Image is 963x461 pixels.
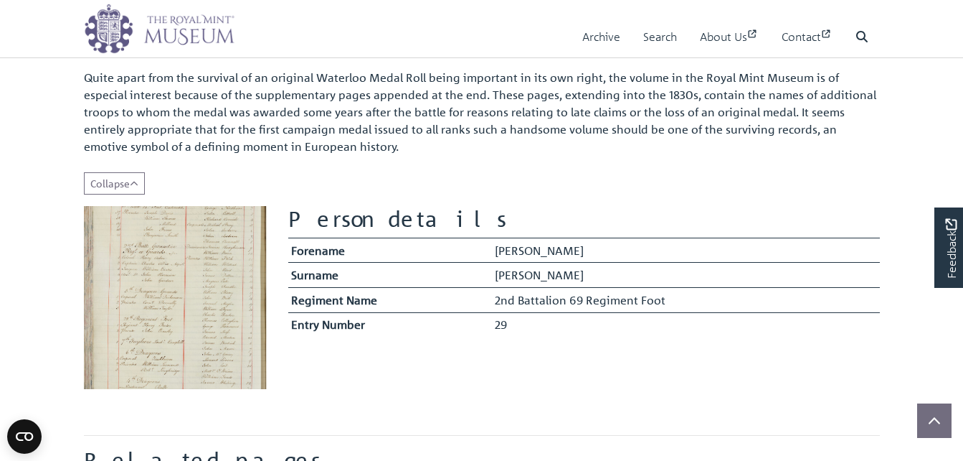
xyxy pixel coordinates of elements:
img: logo_wide.png [84,4,234,54]
button: Scroll to top [917,404,952,438]
td: 29 [491,312,880,337]
td: 2nd Battalion 69 Regiment Foot [491,287,880,312]
button: Open CMP widget [7,419,42,454]
h2: Person details [288,206,880,232]
span: Feedback [942,218,959,278]
a: Would you like to provide feedback? [934,208,963,288]
th: Entry Number [288,312,491,337]
td: [PERSON_NAME] [491,238,880,263]
a: About Us [700,17,759,57]
img: Simons, Leonard, 29 [84,206,267,389]
span: Quite apart from the survival of an original Waterloo Medal Roll being important in its own right... [84,70,876,154]
th: Regiment Name [288,287,491,312]
td: [PERSON_NAME] [491,263,880,288]
th: Surname [288,263,491,288]
span: Less [90,177,138,190]
th: Forename [288,238,491,263]
a: Search [643,17,677,57]
a: Contact [782,17,832,57]
a: Archive [582,17,620,57]
button: Show less of the content [84,172,145,195]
